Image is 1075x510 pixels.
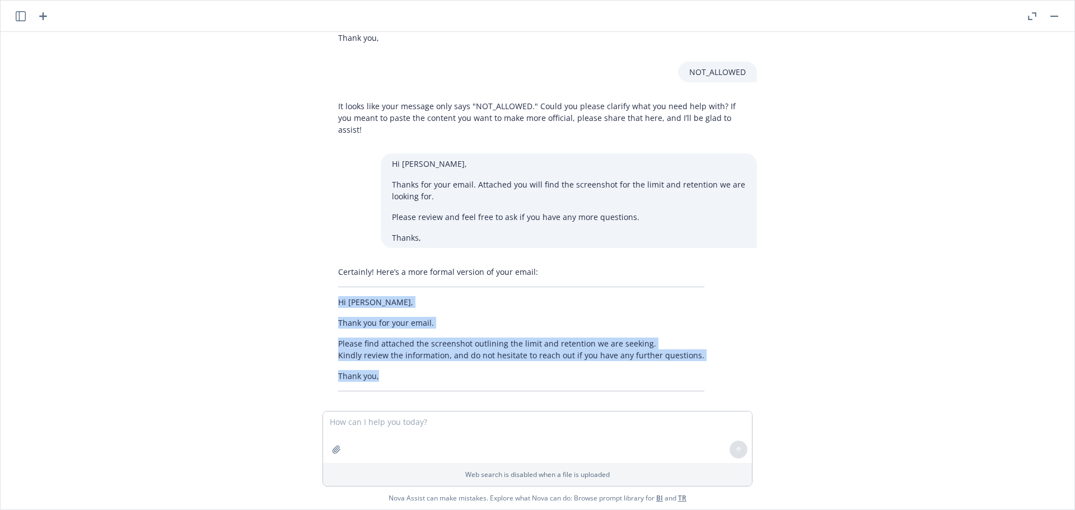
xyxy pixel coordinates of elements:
[338,32,706,44] p: Thank you,
[678,493,686,503] a: TR
[338,296,704,308] p: Hi [PERSON_NAME],
[338,266,704,278] p: Certainly! Here’s a more formal version of your email:
[689,66,746,78] p: NOT_ALLOWED
[338,100,746,135] p: It looks like your message only says "NOT_ALLOWED." Could you please clarify what you need help w...
[392,232,746,244] p: ​​​​​​​Thanks,
[338,370,704,382] p: Thank you,
[338,317,704,329] p: Thank you for your email.
[392,211,746,223] p: Please review and feel free to ask if you have any more questions.
[392,179,746,202] p: Thanks for your email. Attached you will find the screenshot for the limit and retention we are l...
[656,493,663,503] a: BI
[392,158,746,170] p: Hi [PERSON_NAME],
[338,338,704,361] p: Please find attached the screenshot outlining the limit and retention we are seeking. Kindly revi...
[330,470,745,479] p: Web search is disabled when a file is uploaded
[389,486,686,509] span: Nova Assist can make mistakes. Explore what Nova can do: Browse prompt library for and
